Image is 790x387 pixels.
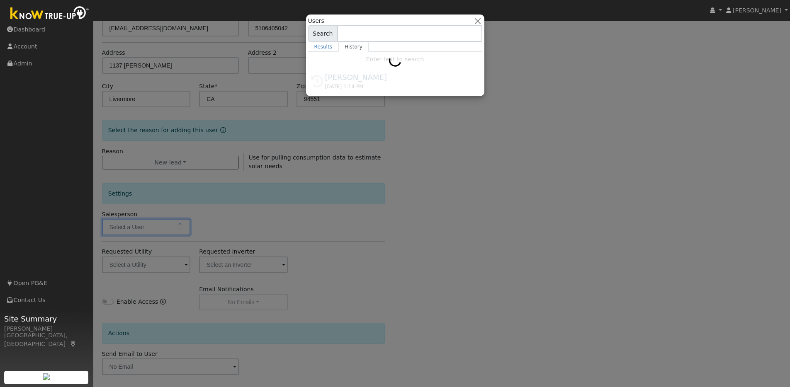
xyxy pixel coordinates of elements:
span: Users [308,17,324,25]
div: [PERSON_NAME] [4,324,89,333]
a: History [338,42,369,52]
img: retrieve [43,373,50,380]
img: Know True-Up [6,5,93,23]
a: Results [308,42,339,52]
span: [PERSON_NAME] [733,7,781,14]
div: [GEOGRAPHIC_DATA], [GEOGRAPHIC_DATA] [4,331,89,348]
span: Site Summary [4,313,89,324]
span: Search [308,25,338,42]
a: Map [70,341,77,347]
